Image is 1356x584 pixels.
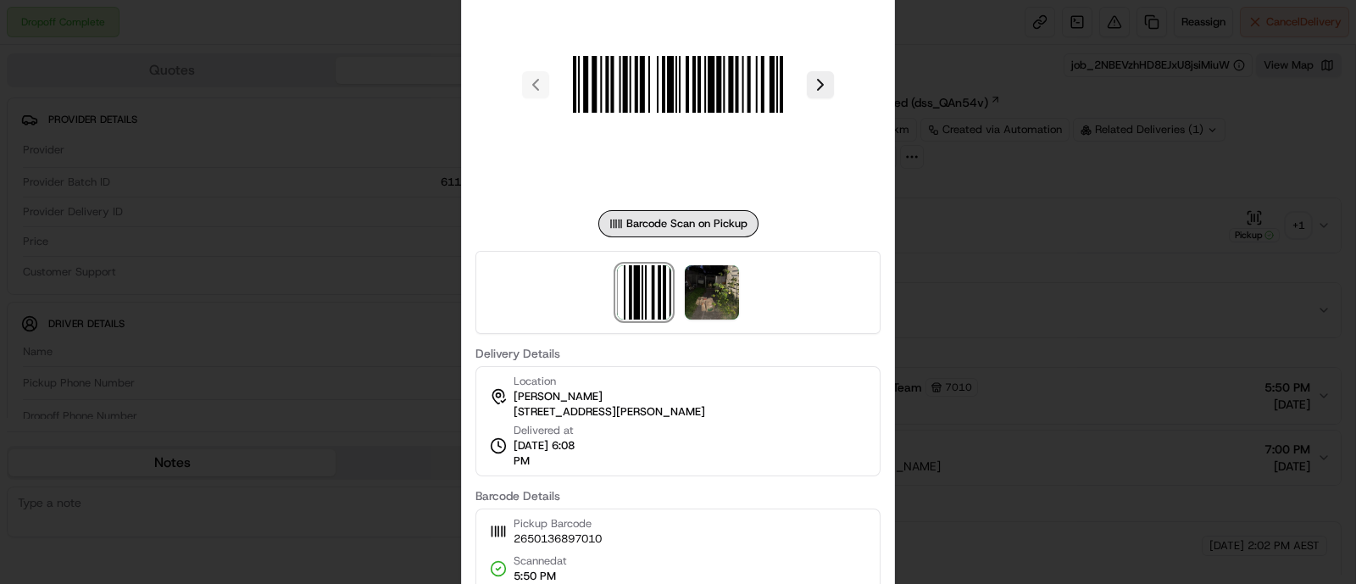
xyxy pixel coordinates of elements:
span: 2650136897010 [514,531,602,547]
span: Pickup Barcode [514,516,602,531]
label: Delivery Details [475,348,881,359]
div: Barcode Scan on Pickup [598,210,759,237]
span: 5:50 PM [514,569,567,584]
img: photo_proof_of_delivery image [685,265,739,320]
span: Scanned at [514,553,567,569]
label: Barcode Details [475,490,881,502]
img: barcode_scan_on_pickup image [617,265,671,320]
span: [DATE] 6:08 PM [514,438,592,469]
span: Delivered at [514,423,592,438]
span: [STREET_ADDRESS][PERSON_NAME] [514,404,705,420]
span: Location [514,374,556,389]
span: [PERSON_NAME] [514,389,603,404]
